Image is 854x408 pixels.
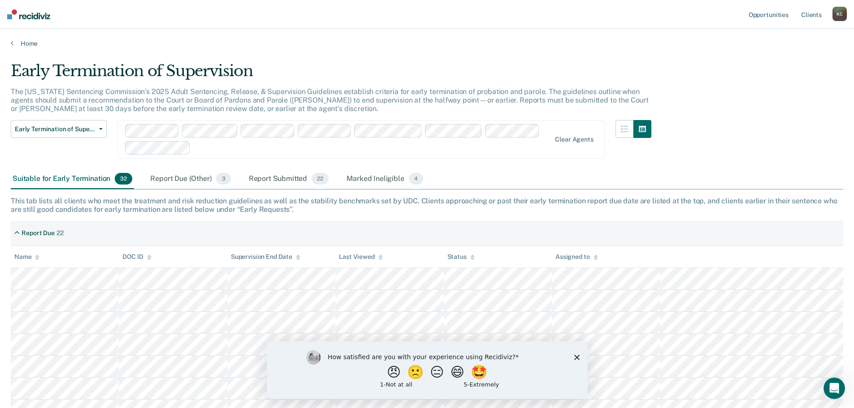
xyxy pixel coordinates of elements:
[122,253,151,261] div: DOC ID
[148,169,232,189] div: Report Due (Other)3
[11,169,134,189] div: Suitable for Early Termination32
[832,7,847,21] div: K C
[22,229,55,237] div: Report Due
[14,253,39,261] div: Name
[555,136,593,143] div: Clear agents
[339,253,382,261] div: Last Viewed
[447,253,475,261] div: Status
[7,9,50,19] img: Recidiviz
[11,197,843,214] div: This tab lists all clients who meet the treatment and risk reduction guidelines as well as the st...
[11,87,649,113] p: The [US_STATE] Sentencing Commission’s 2025 Adult Sentencing, Release, & Supervision Guidelines e...
[11,120,107,138] button: Early Termination of Supervision
[247,169,331,189] div: Report Submitted22
[56,229,64,237] div: 22
[15,125,95,133] span: Early Termination of Supervision
[11,39,843,47] a: Home
[312,173,329,185] span: 22
[555,253,598,261] div: Assigned to
[267,341,588,399] iframe: Survey by Kim from Recidiviz
[345,169,425,189] div: Marked Ineligible4
[824,378,845,399] iframe: Intercom live chat
[409,173,423,185] span: 4
[832,7,847,21] button: KC
[11,226,67,241] div: Report Due22
[231,253,300,261] div: Supervision End Date
[115,173,132,185] span: 32
[11,62,651,87] div: Early Termination of Supervision
[216,173,230,185] span: 3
